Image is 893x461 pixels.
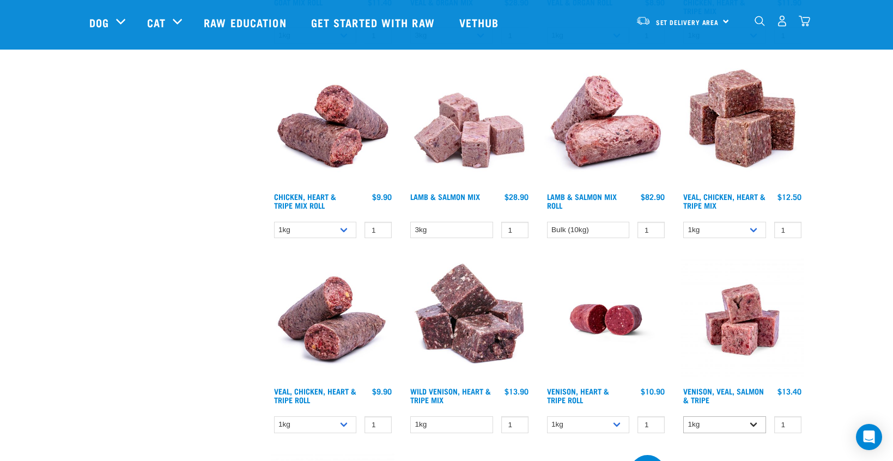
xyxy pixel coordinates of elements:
div: $12.50 [777,192,801,201]
input: 1 [637,222,665,239]
img: Chicken Heart Tripe Roll 01 [271,63,395,187]
a: Venison, Veal, Salmon & Tripe [683,389,764,402]
a: Raw Education [193,1,300,44]
input: 1 [365,222,392,239]
img: 1029 Lamb Salmon Mix 01 [408,63,531,187]
a: Get started with Raw [300,1,448,44]
img: 1263 Chicken Organ Roll 02 [271,258,395,381]
a: Venison, Heart & Tripe Roll [547,389,609,402]
input: 1 [365,416,392,433]
a: Lamb & Salmon Mix [410,195,480,198]
div: $10.90 [641,387,665,396]
div: $13.40 [777,387,801,396]
input: 1 [501,416,528,433]
img: Veal Chicken Heart Tripe Mix 01 [681,63,804,187]
img: 1261 Lamb Salmon Roll 01 [544,63,668,187]
div: $13.90 [505,387,528,396]
img: 1171 Venison Heart Tripe Mix 01 [408,258,531,381]
div: Open Intercom Messenger [856,424,882,450]
a: Wild Venison, Heart & Tripe Mix [410,389,491,402]
img: home-icon-1@2x.png [755,16,765,26]
div: $28.90 [505,192,528,201]
input: 1 [501,222,528,239]
img: van-moving.png [636,16,651,26]
img: user.png [776,15,788,27]
input: 1 [637,416,665,433]
a: Chicken, Heart & Tripe Mix Roll [274,195,336,207]
a: Veal, Chicken, Heart & Tripe Mix [683,195,766,207]
div: $82.90 [641,192,665,201]
img: Raw Essentials Venison Heart & Tripe Hypoallergenic Raw Pet Food Bulk Roll Unwrapped [544,258,668,381]
a: Veal, Chicken, Heart & Tripe Roll [274,389,356,402]
div: $9.90 [372,192,392,201]
img: Venison Veal Salmon Tripe 1621 [681,258,804,381]
input: 1 [774,222,801,239]
img: home-icon@2x.png [799,15,810,27]
a: Dog [89,14,109,31]
span: Set Delivery Area [656,20,719,24]
input: 1 [774,416,801,433]
a: Vethub [448,1,513,44]
a: Cat [147,14,166,31]
a: Lamb & Salmon Mix Roll [547,195,617,207]
div: $9.90 [372,387,392,396]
